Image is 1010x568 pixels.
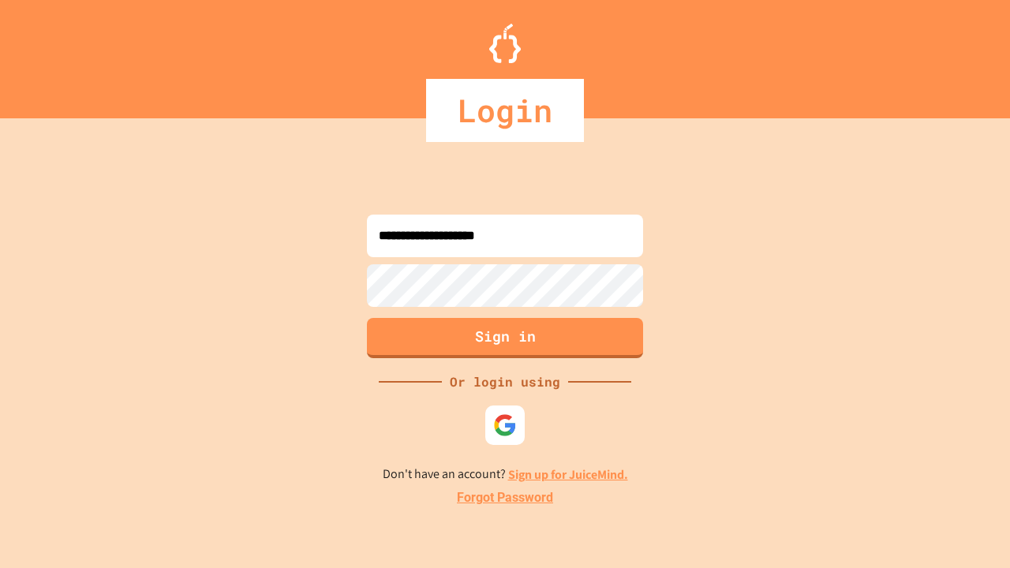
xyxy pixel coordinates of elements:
button: Sign in [367,318,643,358]
div: Login [426,79,584,142]
a: Sign up for JuiceMind. [508,466,628,483]
img: Logo.svg [489,24,521,63]
div: Or login using [442,372,568,391]
img: google-icon.svg [493,413,517,437]
p: Don't have an account? [383,465,628,484]
a: Forgot Password [457,488,553,507]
